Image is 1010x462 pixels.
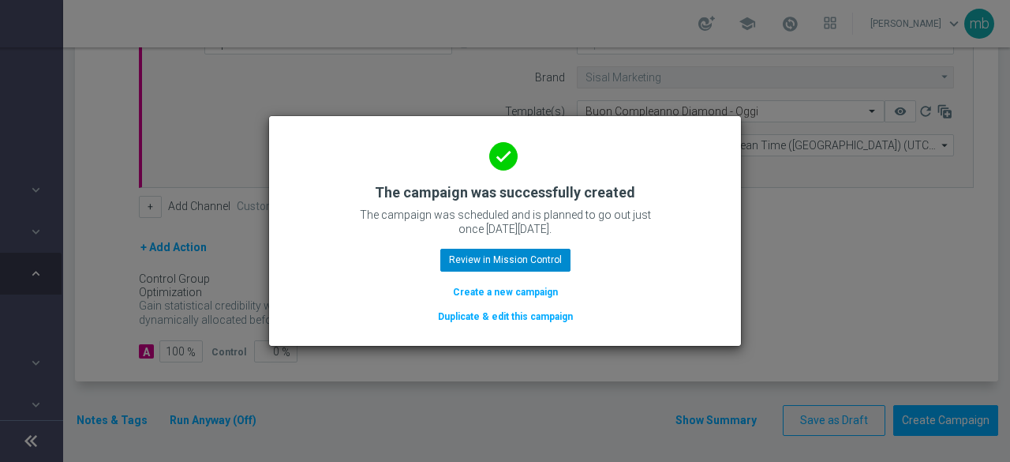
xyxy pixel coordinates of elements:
h2: The campaign was successfully created [375,183,635,202]
button: Create a new campaign [451,284,559,301]
i: done [489,142,518,171]
p: The campaign was scheduled and is planned to go out just once [DATE][DATE]. [347,208,663,236]
button: Duplicate & edit this campaign [436,308,574,325]
button: Review in Mission Control [440,249,570,271]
